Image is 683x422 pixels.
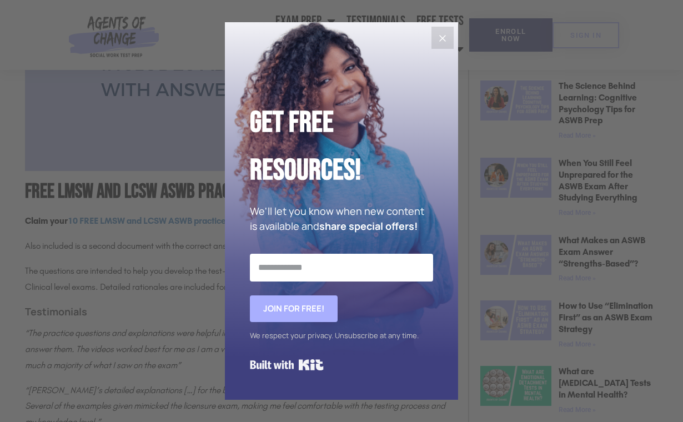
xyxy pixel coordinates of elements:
[431,27,454,49] button: Close
[250,99,433,195] h2: Get Free Resources!
[250,328,433,344] div: We respect your privacy. Unsubscribe at any time.
[250,355,324,375] a: Built with Kit
[250,204,433,234] p: We'll let you know when new content is available and
[250,295,338,322] button: Join for FREE!
[250,254,433,282] input: Email Address
[319,219,418,233] strong: share special offers!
